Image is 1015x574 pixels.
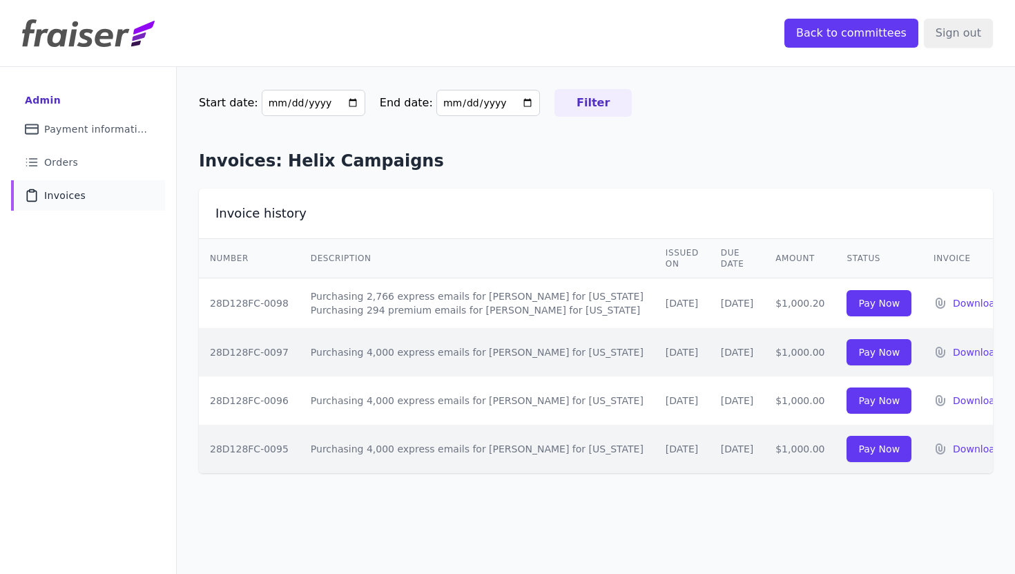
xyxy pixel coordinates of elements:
th: Issued on [655,239,710,278]
a: Invoices [11,180,165,211]
th: Status [835,239,922,278]
img: Fraiser Logo [22,19,155,47]
input: Pay Now [847,339,911,365]
td: $1,000.00 [764,328,835,376]
a: Download [953,296,1001,310]
a: Orders [11,147,165,178]
th: Amount [764,239,835,278]
input: Pay Now [847,290,911,316]
td: Purchasing 4,000 express emails for [PERSON_NAME] for [US_STATE] [300,328,655,376]
a: Download [953,345,1001,359]
span: Payment information [44,122,148,136]
label: End date: [380,96,433,109]
td: 28D128FC-0098 [199,278,300,329]
td: [DATE] [710,278,764,329]
input: Back to committees [784,19,918,48]
a: Download [953,394,1001,408]
div: Admin [25,93,61,107]
td: 28D128FC-0096 [199,376,300,425]
input: Pay Now [847,388,911,414]
td: Purchasing 2,766 express emails for [PERSON_NAME] for [US_STATE] Purchasing 294 premium emails fo... [300,278,655,329]
a: Payment information [11,114,165,144]
td: [DATE] [655,425,710,473]
th: Description [300,239,655,278]
td: [DATE] [710,328,764,376]
th: Due Date [710,239,764,278]
td: [DATE] [655,278,710,329]
td: 28D128FC-0097 [199,328,300,376]
td: $1,000.20 [764,278,835,329]
td: Purchasing 4,000 express emails for [PERSON_NAME] for [US_STATE] [300,425,655,473]
td: [DATE] [655,328,710,376]
a: Download [953,442,1001,456]
h1: Invoices: Helix Campaigns [199,150,993,172]
td: [DATE] [710,376,764,425]
h2: Invoice history [215,205,307,222]
input: Filter [554,89,632,117]
th: Invoice [922,239,1012,278]
td: $1,000.00 [764,376,835,425]
td: 28D128FC-0095 [199,425,300,473]
td: [DATE] [710,425,764,473]
td: [DATE] [655,376,710,425]
th: Number [199,239,300,278]
input: Sign out [924,19,993,48]
td: $1,000.00 [764,425,835,473]
input: Pay Now [847,436,911,462]
span: Orders [44,155,78,169]
td: Purchasing 4,000 express emails for [PERSON_NAME] for [US_STATE] [300,376,655,425]
label: Start date: [199,96,258,109]
span: Invoices [44,189,86,202]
